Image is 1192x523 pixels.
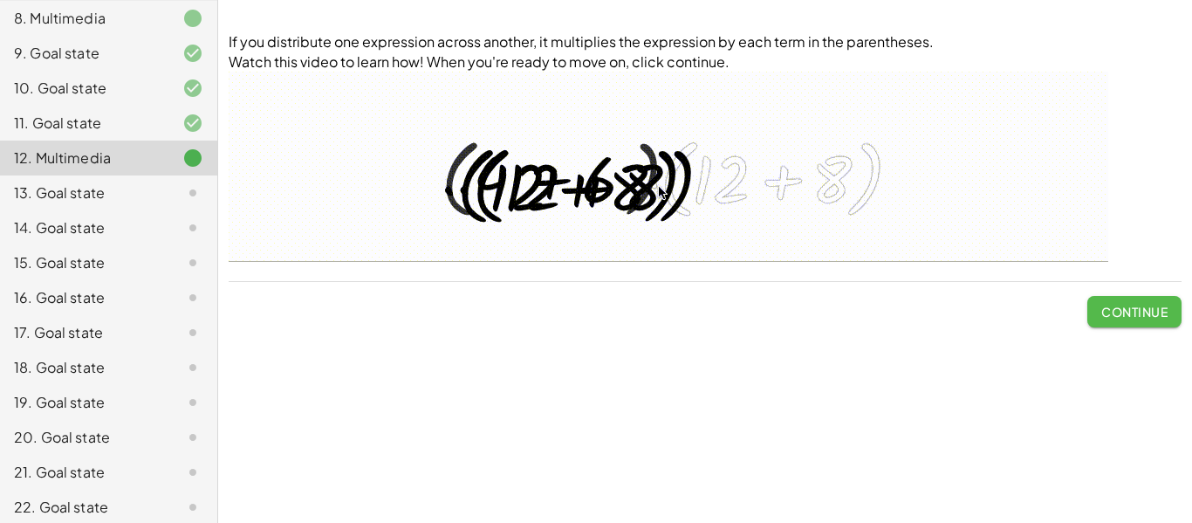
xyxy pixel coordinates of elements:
i: Task finished and correct. [182,113,203,134]
i: Task finished. [182,8,203,29]
i: Task not started. [182,497,203,518]
div: 10. Goal state [14,78,154,99]
button: Continue [1087,296,1182,327]
i: Task finished. [182,148,203,169]
i: Task not started. [182,357,203,378]
span: Watch this video to learn how! When you're ready to move on, click continue. [229,52,730,71]
i: Task not started. [182,217,203,238]
div: 14. Goal state [14,217,154,238]
i: Task not started. [182,322,203,343]
div: 15. Goal state [14,252,154,273]
i: Task not started. [182,427,203,448]
div: 18. Goal state [14,357,154,378]
span: Continue [1101,304,1168,320]
div: 9. Goal state [14,43,154,64]
div: 20. Goal state [14,427,154,448]
span: If you distribute one expression across another, it multiplies the expression by each term in the... [229,32,934,51]
i: Task not started. [182,252,203,273]
i: Task finished and correct. [182,43,203,64]
div: 16. Goal state [14,287,154,308]
div: 19. Goal state [14,392,154,413]
div: 13. Goal state [14,182,154,203]
div: 12. Multimedia [14,148,154,169]
div: 21. Goal state [14,462,154,483]
div: 11. Goal state [14,113,154,134]
div: 17. Goal state [14,322,154,343]
img: fe58d59a375fef83f05076dbcb13c4b9cda5a41ecdaa0333c101daadaa15bb3f.gif [229,72,1108,262]
div: 8. Multimedia [14,8,154,29]
div: 22. Goal state [14,497,154,518]
i: Task not started. [182,287,203,308]
i: Task not started. [182,182,203,203]
i: Task not started. [182,392,203,413]
i: Task not started. [182,462,203,483]
i: Task finished and correct. [182,78,203,99]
